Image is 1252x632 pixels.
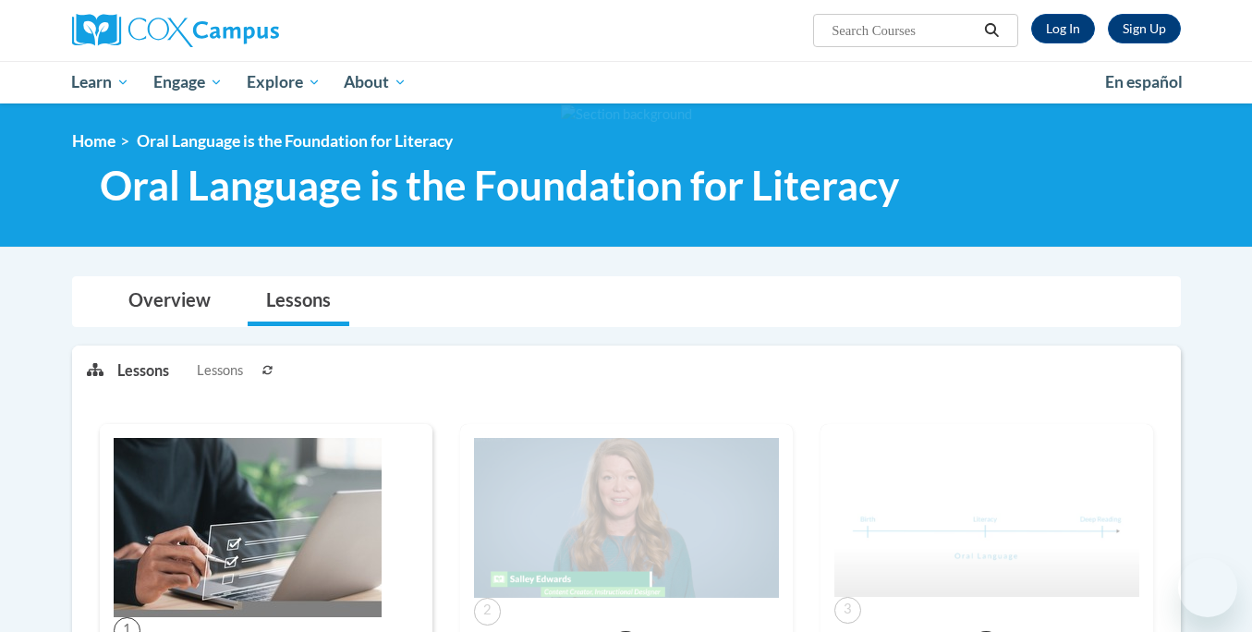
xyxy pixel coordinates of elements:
[100,161,899,210] span: Oral Language is the Foundation for Literacy
[830,19,978,42] input: Search Courses
[1108,14,1181,43] a: Register
[71,71,129,93] span: Learn
[474,598,501,625] span: 2
[561,104,692,125] img: Section background
[110,277,229,326] a: Overview
[834,438,1139,597] img: Course Image
[72,14,279,47] img: Cox Campus
[153,71,223,93] span: Engage
[235,61,333,103] a: Explore
[114,438,382,617] img: Course Image
[1105,72,1183,91] span: En español
[44,61,1209,103] div: Main menu
[1178,558,1237,617] iframe: Button to launch messaging window
[72,131,115,151] a: Home
[248,277,349,326] a: Lessons
[137,131,453,151] span: Oral Language is the Foundation for Literacy
[978,19,1005,42] button: Search
[72,14,423,47] a: Cox Campus
[332,61,419,103] a: About
[247,71,321,93] span: Explore
[474,438,779,599] img: Course Image
[1031,14,1095,43] a: Log In
[344,71,407,93] span: About
[141,61,235,103] a: Engage
[1093,63,1195,102] a: En español
[834,597,861,624] span: 3
[117,360,169,381] p: Lessons
[60,61,142,103] a: Learn
[197,360,243,381] span: Lessons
